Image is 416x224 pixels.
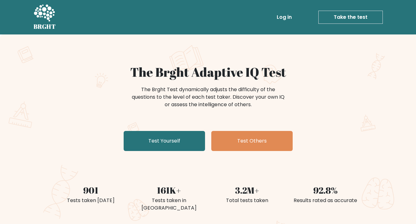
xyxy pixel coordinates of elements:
div: 901 [55,184,126,197]
div: 92.8% [290,184,361,197]
div: Results rated as accurate [290,197,361,204]
div: Total tests taken [212,197,283,204]
a: Log in [274,11,294,23]
h1: The Brght Adaptive IQ Test [55,65,361,80]
div: Tests taken [DATE] [55,197,126,204]
a: Take the test [318,11,383,24]
h5: BRGHT [33,23,56,30]
a: Test Others [211,131,293,151]
a: BRGHT [33,3,56,32]
div: 161K+ [134,184,204,197]
div: 3.2M+ [212,184,283,197]
a: Test Yourself [124,131,205,151]
div: Tests taken in [GEOGRAPHIC_DATA] [134,197,204,212]
div: The Brght Test dynamically adjusts the difficulty of the questions to the level of each test take... [130,86,286,108]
